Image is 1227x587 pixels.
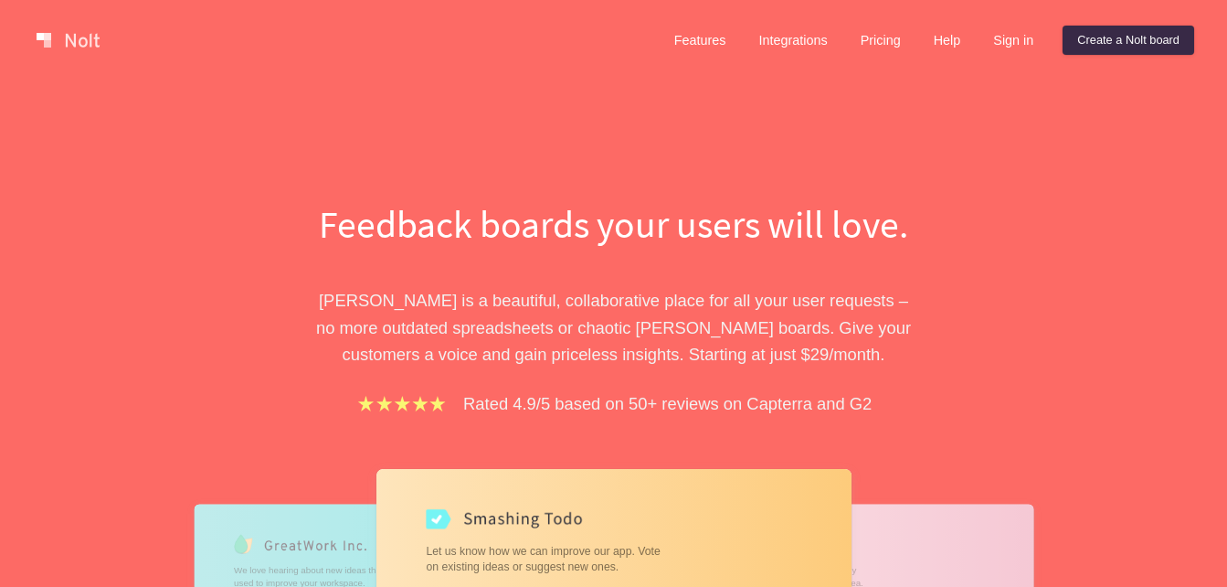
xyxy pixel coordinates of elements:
a: Help [919,26,976,55]
a: Sign in [978,26,1048,55]
h1: Feedback boards your users will love. [299,197,929,251]
a: Create a Nolt board [1063,26,1194,55]
a: Features [660,26,741,55]
img: stars.b067e34983.png [355,393,449,414]
a: Integrations [744,26,841,55]
p: Rated 4.9/5 based on 50+ reviews on Capterra and G2 [463,390,872,417]
p: [PERSON_NAME] is a beautiful, collaborative place for all your user requests – no more outdated s... [299,287,929,368]
a: Pricing [846,26,915,55]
